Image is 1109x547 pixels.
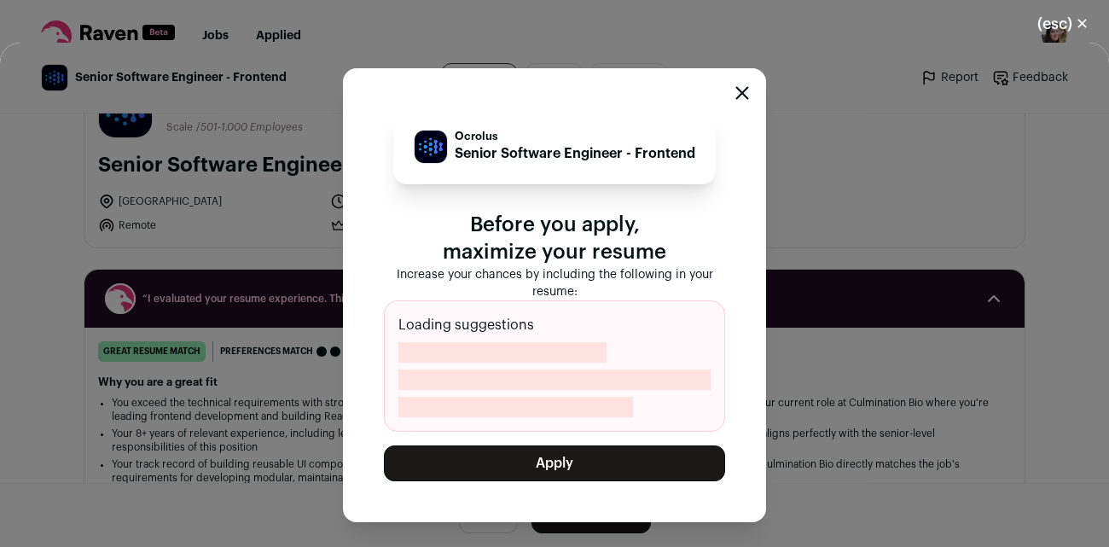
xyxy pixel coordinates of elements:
img: 0d7b8d9a3b577bd6c2caada355c5447f3f819241826a91b1594fa99c421327aa.jpg [415,131,447,163]
button: Close modal [735,86,749,100]
p: Ocrolus [455,130,695,143]
p: Before you apply, maximize your resume [384,212,725,266]
button: Close modal [1017,5,1109,43]
p: Increase your chances by including the following in your resume: [384,266,725,300]
div: Loading suggestions [384,300,725,432]
button: Apply [384,445,725,481]
p: Senior Software Engineer - Frontend [455,143,695,164]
